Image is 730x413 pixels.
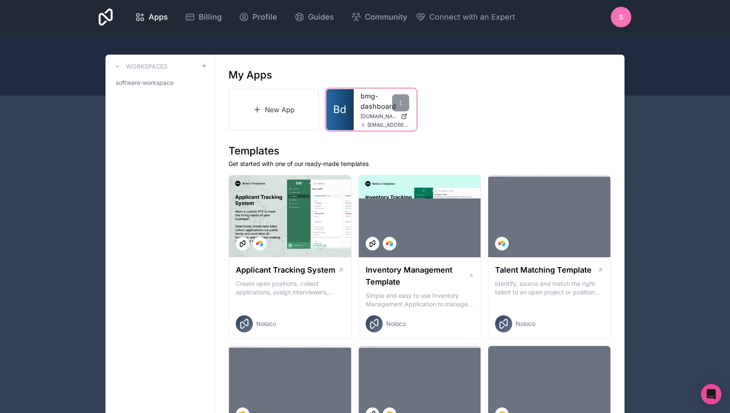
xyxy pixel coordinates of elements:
[366,291,474,308] p: Simple and easy to use Inventory Management Application to manage your stock, orders and Manufact...
[495,264,592,276] h1: Talent Matching Template
[701,384,721,404] div: Open Intercom Messenger
[366,264,468,288] h1: Inventory Management Template
[256,240,263,247] img: Airtable Logo
[516,320,535,328] span: Noloco
[236,264,335,276] h1: Applicant Tracking System
[361,113,397,120] span: [DOMAIN_NAME]
[199,11,222,23] span: Billing
[116,79,173,87] span: software-workspace
[344,8,414,26] a: Community
[232,8,284,26] a: Profile
[149,11,168,23] span: Apps
[229,144,611,158] h1: Templates
[361,91,409,111] a: bmg-dashboard
[229,68,272,82] h1: My Apps
[112,75,208,90] a: software-workspace
[229,160,611,168] p: Get started with one of our ready-made templates
[367,122,409,128] span: [EMAIL_ADDRESS][DOMAIN_NAME]
[126,62,167,71] h3: Workspaces
[178,8,229,26] a: Billing
[416,11,515,23] button: Connect with an Expert
[619,12,623,22] span: S
[326,89,354,130] a: Bd
[252,11,277,23] span: Profile
[287,8,341,26] a: Guides
[498,240,505,247] img: Airtable Logo
[495,279,604,297] p: Identify, source and match the right talent to an open project or position with our Talent Matchi...
[386,320,406,328] span: Noloco
[365,11,407,23] span: Community
[361,113,409,120] a: [DOMAIN_NAME]
[256,320,276,328] span: Noloco
[308,11,334,23] span: Guides
[236,279,344,297] p: Create open positions, collect applications, assign interviewers, centralise candidate feedback a...
[128,8,175,26] a: Apps
[333,103,346,116] span: Bd
[429,11,515,23] span: Connect with an Expert
[386,240,393,247] img: Airtable Logo
[229,89,319,131] a: New App
[112,61,167,72] a: Workspaces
